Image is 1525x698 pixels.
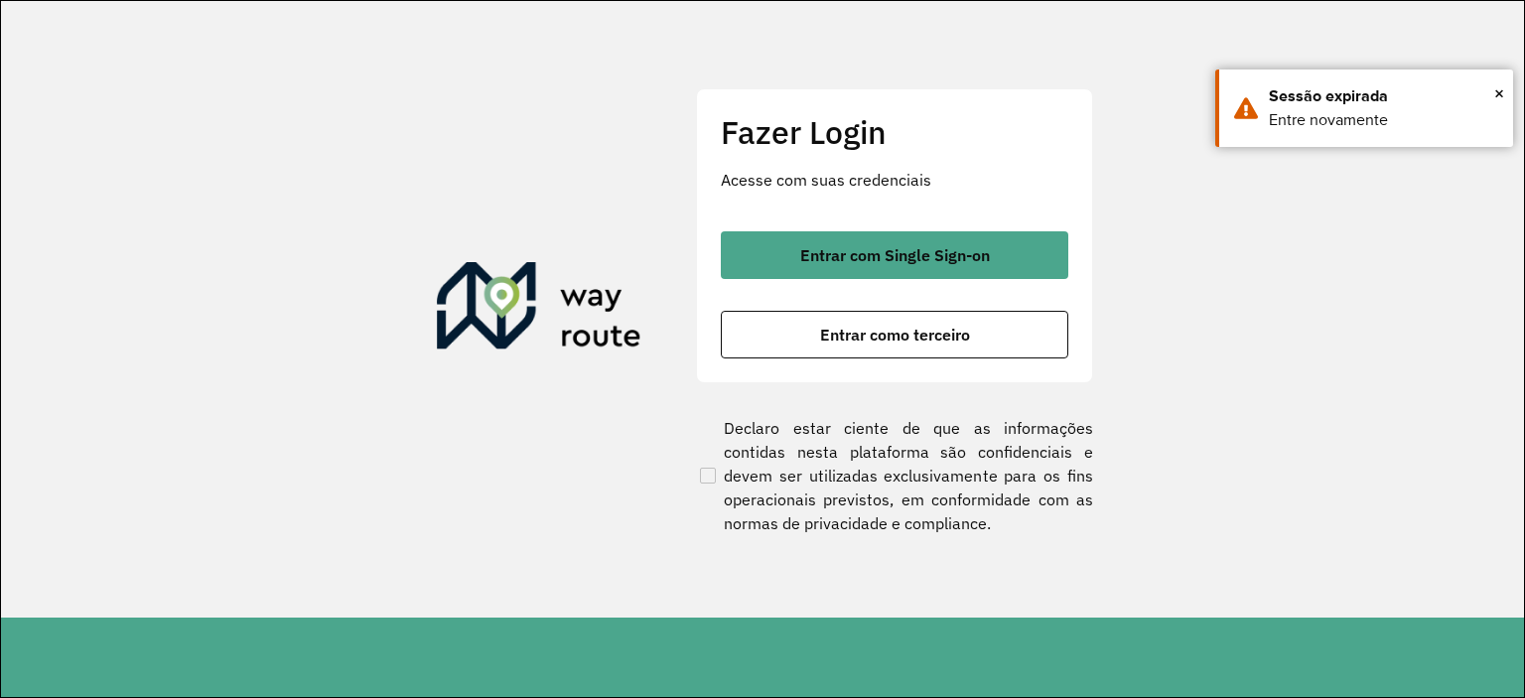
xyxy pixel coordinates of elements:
button: Close [1494,78,1504,108]
label: Declaro estar ciente de que as informações contidas nesta plataforma são confidenciais e devem se... [696,416,1093,535]
span: Entrar como terceiro [820,327,970,343]
div: Sessão expirada [1269,84,1498,108]
button: button [721,311,1068,358]
p: Acesse com suas credenciais [721,168,1068,192]
div: Entre novamente [1269,108,1498,132]
img: Roteirizador AmbevTech [437,262,641,357]
span: Entrar com Single Sign-on [800,247,990,263]
span: × [1494,78,1504,108]
button: button [721,231,1068,279]
h2: Fazer Login [721,113,1068,151]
